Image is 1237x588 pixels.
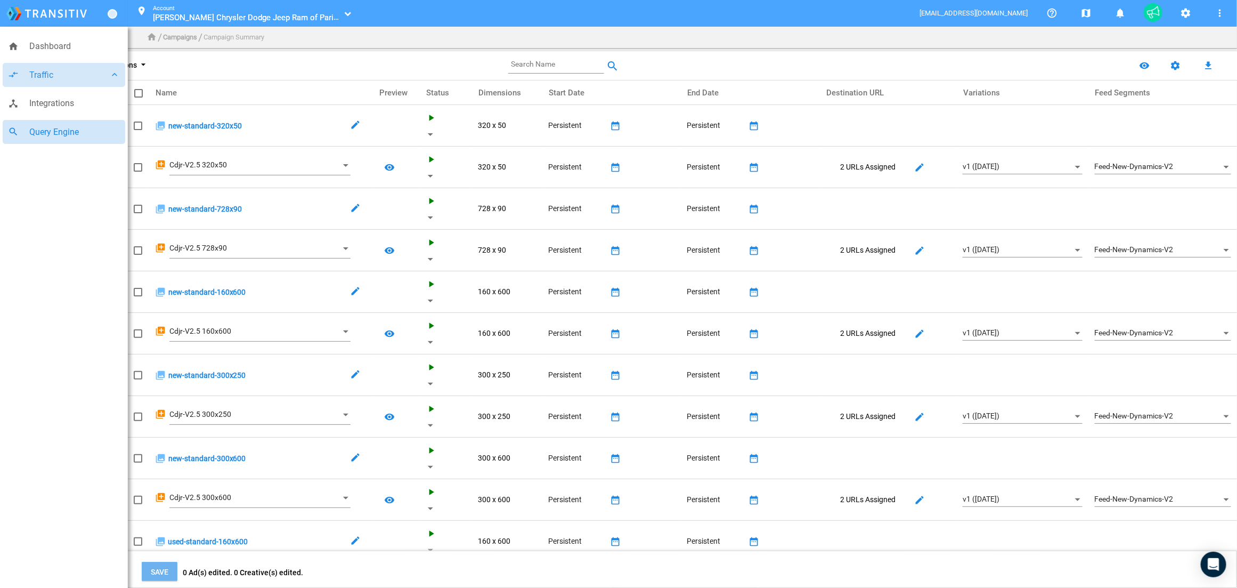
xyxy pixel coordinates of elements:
[153,12,380,22] span: [PERSON_NAME] Chrysler Dodge Jeep Ram of Paris_100046119
[687,494,744,505] a: Persistent
[687,536,744,546] a: Persistent
[748,535,761,548] mat-icon: date_range
[826,162,910,172] span: 2 URLs Assigned
[1114,7,1127,20] mat-icon: notifications
[155,370,166,381] i: photo_library
[957,75,1088,104] th: Variations
[542,75,681,104] th: Start Date
[142,562,177,581] button: Save
[204,32,265,43] li: Campaign Summary
[609,161,622,174] mat-icon: date_range
[748,244,761,257] mat-icon: date_range
[29,68,109,82] span: Traffic
[472,229,542,271] td: 728 x 90
[350,451,363,464] mat-icon: edit_main
[687,245,744,255] a: Persistent
[748,369,761,382] mat-icon: date_range
[383,494,396,506] mat-icon: remove_red_eye
[609,203,622,215] mat-icon: date_range
[915,244,927,257] mat-icon: edit_main
[3,63,125,87] a: compare_arrowsTraffickeyboard_arrow_down
[748,327,761,340] mat-icon: date_range
[426,320,438,333] mat-icon: play_arrow
[426,279,438,292] mat-icon: play_arrow
[169,160,227,169] span: Cdjr-V2.5 320x50
[472,188,542,229] td: 728 x 90
[687,328,744,339] a: Persistent
[609,327,622,340] mat-icon: date_range
[350,285,363,297] mat-icon: edit_main
[472,520,542,562] td: 160 x 600
[155,120,166,131] i: photo_library
[155,409,166,420] i: add_to_photos
[383,244,396,257] mat-icon: remove_red_eye
[548,328,605,339] a: Persistent
[168,450,246,466] a: new-standard-300x600
[155,536,166,547] i: photo_library
[609,452,622,465] mat-icon: date_range
[548,411,605,422] a: Persistent
[963,162,999,171] span: v1 ([DATE])
[820,75,957,104] th: Destination URL
[687,411,744,422] a: Persistent
[169,410,231,418] span: Cdjr-V2.5 300x250
[1209,2,1231,23] button: More
[548,453,605,463] a: Persistent
[963,495,999,503] span: v1 ([DATE])
[1138,59,1151,72] mat-icon: remove_red_eye
[164,33,198,41] a: Campaigns
[609,286,622,299] mat-icon: date_range
[155,287,166,297] i: photo_library
[169,327,231,335] span: Cdjr-V2.5 160x600
[29,96,120,110] span: Integrations
[609,494,622,506] mat-icon: date_range
[155,492,166,503] i: add_to_photos
[748,452,761,465] mat-icon: date_range
[103,55,158,75] button: Actions
[426,404,438,416] mat-icon: play_arrow
[8,127,19,138] i: search
[963,412,999,420] span: v1 ([DATE])
[426,445,438,458] mat-icon: play_arrow
[472,75,542,104] th: Dimensions
[687,369,744,380] a: Persistent
[3,91,125,116] a: device_hubIntegrations
[168,201,242,217] a: new-standard-728x90
[3,34,125,59] a: homeDashboard
[426,362,438,375] mat-icon: play_arrow
[426,528,438,541] mat-icon: play_arrow
[155,326,166,336] i: add_to_photos
[29,39,120,53] span: Dashboard
[1089,75,1237,104] th: Feed Segments
[472,396,542,437] td: 300 x 250
[1095,328,1174,337] span: Feed-New-Dynamics-V2
[168,118,242,134] a: new-standard-320x50
[687,162,744,172] a: Persistent
[350,118,363,131] mat-icon: edit_main
[609,119,622,132] mat-icon: date_range
[3,120,125,144] a: searchQuery Engine
[168,284,246,300] a: new-standard-160x600
[1179,7,1192,20] mat-icon: settings
[687,120,744,131] a: Persistent
[826,245,910,255] span: 2 URLs Assigned
[137,59,150,72] mat-icon: arrow_drop_down
[472,437,542,479] td: 300 x 600
[472,104,542,146] td: 320 x 50
[548,245,605,255] a: Persistent
[687,286,744,297] a: Persistent
[1095,412,1174,420] span: Feed-New-Dynamics-V2
[915,161,927,174] mat-icon: edit_main
[29,125,120,139] span: Query Engine
[609,535,622,548] mat-icon: date_range
[426,196,438,208] mat-icon: play_arrow
[826,411,910,422] span: 2 URLs Assigned
[8,69,19,80] i: compare_arrows
[383,410,396,423] mat-icon: remove_red_eye
[748,286,761,299] mat-icon: date_range
[426,487,438,500] mat-icon: play_arrow
[147,32,157,43] i: home
[169,244,227,252] span: Cdjr-V2.5 728x90
[472,312,542,354] td: 160 x 600
[687,203,744,214] a: Persistent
